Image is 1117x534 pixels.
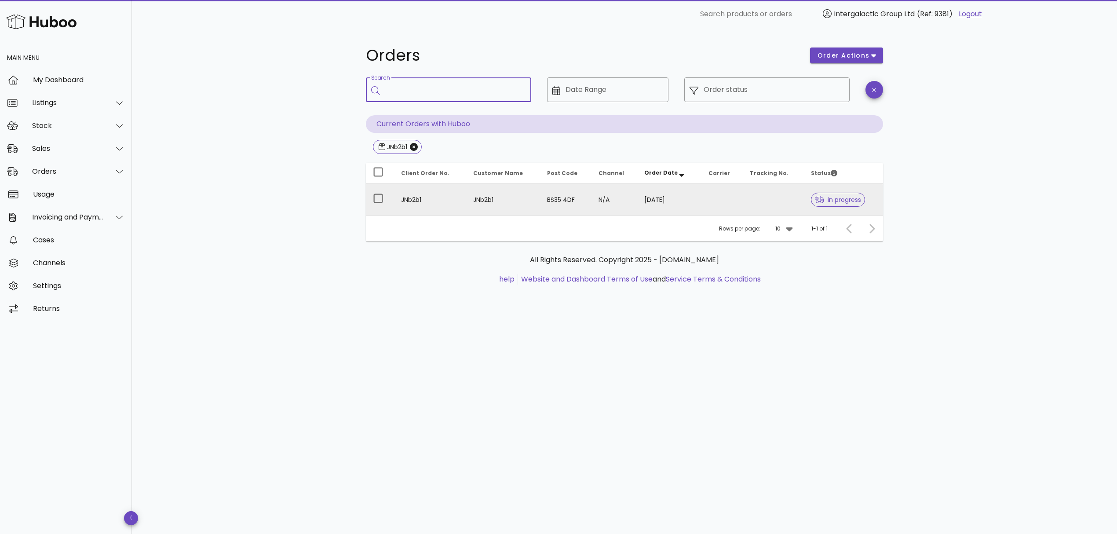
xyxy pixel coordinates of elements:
div: Returns [33,304,125,313]
div: Rows per page: [719,216,795,241]
div: Orders [32,167,104,176]
th: Client Order No. [394,163,466,184]
div: 10 [775,225,781,233]
span: Channel [599,169,624,177]
div: Usage [33,190,125,198]
div: Invoicing and Payments [32,213,104,221]
div: Listings [32,99,104,107]
span: Intergalactic Group Ltd [834,9,915,19]
td: JNb2b1 [466,184,540,216]
th: Channel [591,163,637,184]
div: Settings [33,282,125,290]
button: Close [410,143,418,151]
span: Post Code [547,169,577,177]
label: Search [371,75,390,81]
th: Status [804,163,883,184]
span: order actions [817,51,870,60]
span: Status [811,169,837,177]
span: Carrier [708,169,730,177]
span: Order Date [644,169,678,176]
th: Customer Name [466,163,540,184]
a: Service Terms & Conditions [666,274,761,284]
img: Huboo Logo [6,12,77,31]
td: N/A [591,184,637,216]
td: JNb2b1 [394,184,466,216]
div: 10Rows per page: [775,222,795,236]
div: Stock [32,121,104,130]
button: order actions [810,48,883,63]
th: Post Code [540,163,591,184]
th: Tracking No. [743,163,804,184]
div: Cases [33,236,125,244]
td: BS35 4DF [540,184,591,216]
div: Channels [33,259,125,267]
a: Logout [959,9,982,19]
span: Tracking No. [750,169,788,177]
p: Current Orders with Huboo [366,115,883,133]
p: All Rights Reserved. Copyright 2025 - [DOMAIN_NAME] [373,255,876,265]
li: and [518,274,761,285]
h1: Orders [366,48,799,63]
div: JNb2b1 [385,143,407,151]
th: Order Date: Sorted descending. Activate to remove sorting. [637,163,701,184]
th: Carrier [701,163,743,184]
div: My Dashboard [33,76,125,84]
a: Website and Dashboard Terms of Use [521,274,653,284]
a: help [499,274,515,284]
span: Customer Name [473,169,523,177]
td: [DATE] [637,184,701,216]
span: (Ref: 9381) [917,9,953,19]
div: 1-1 of 1 [811,225,828,233]
span: Client Order No. [401,169,449,177]
div: Sales [32,144,104,153]
span: in progress [815,197,861,203]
